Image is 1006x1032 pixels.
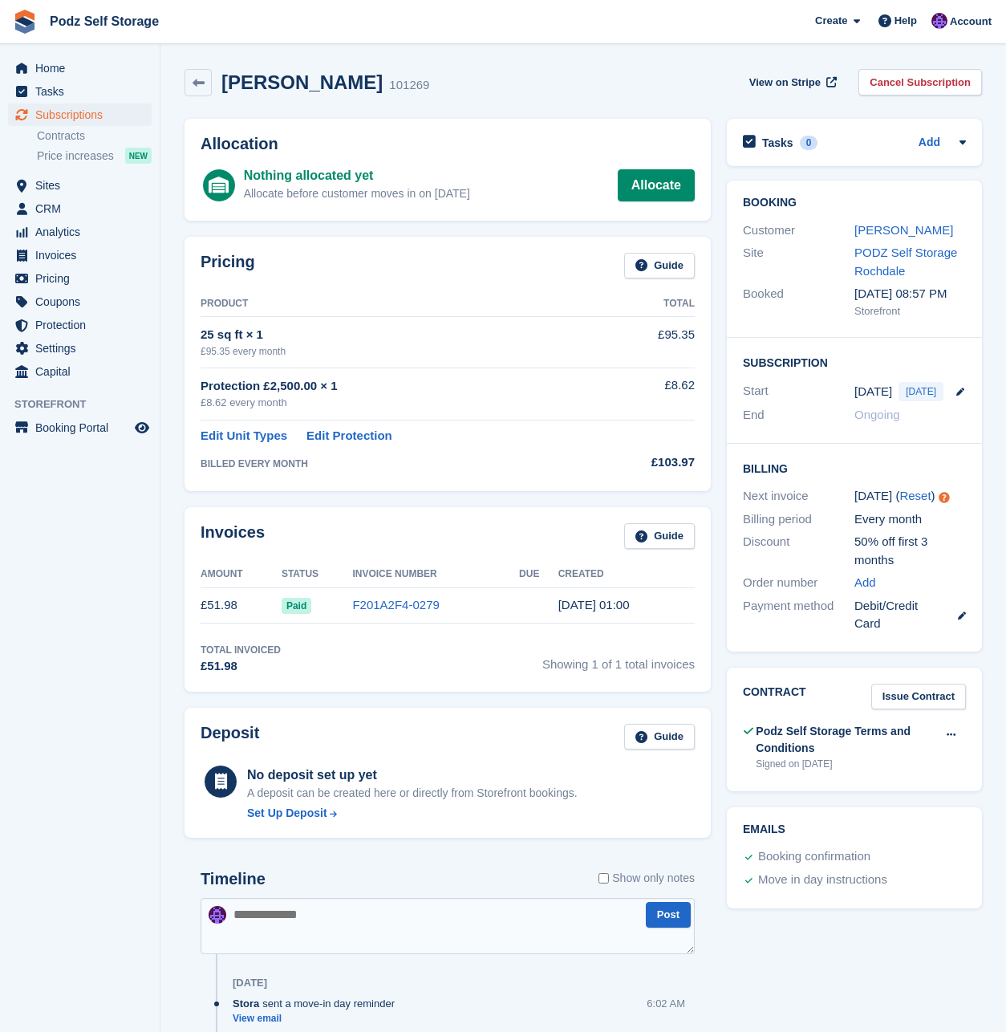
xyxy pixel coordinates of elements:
div: Customer [743,221,854,240]
a: Cancel Subscription [858,69,982,95]
h2: Emails [743,823,966,836]
span: Ongoing [854,408,900,421]
th: Amount [201,562,282,587]
div: Booked [743,285,854,319]
a: Price increases NEW [37,147,152,165]
td: £8.62 [603,368,695,420]
div: £51.98 [201,657,281,676]
a: Edit Protection [306,427,392,445]
h2: [PERSON_NAME] [221,71,383,93]
a: menu [8,197,152,220]
span: CRM [35,197,132,220]
div: Site [743,244,854,280]
th: Status [282,562,353,587]
a: Reset [899,489,931,502]
a: menu [8,57,152,79]
span: Pricing [35,267,132,290]
a: Add [919,134,940,152]
a: Add [854,574,876,592]
button: Post [646,902,691,928]
div: Podz Self Storage Terms and Conditions [756,723,936,757]
h2: Deposit [201,724,259,750]
th: Invoice Number [352,562,519,587]
label: Show only notes [598,870,695,887]
a: PODZ Self Storage Rochdale [854,246,957,278]
span: Price increases [37,148,114,164]
span: Capital [35,360,132,383]
div: £95.35 every month [201,344,603,359]
a: Guide [624,724,695,750]
span: Storefront [14,396,160,412]
div: Start [743,382,854,401]
div: Payment method [743,597,854,633]
div: Move in day instructions [758,871,887,890]
h2: Subscription [743,354,966,370]
h2: Invoices [201,523,265,550]
span: [DATE] [899,382,943,401]
div: [DATE] [233,977,267,989]
div: Signed on [DATE] [756,757,936,771]
time: 2025-08-13 00:00:49 UTC [558,598,630,611]
a: menu [8,360,152,383]
a: [PERSON_NAME] [854,223,953,237]
div: £8.62 every month [201,395,603,411]
a: menu [8,416,152,439]
div: £103.97 [603,453,695,472]
span: Sites [35,174,132,197]
div: Booking confirmation [758,847,870,867]
th: Due [519,562,558,587]
h2: Booking [743,197,966,209]
a: menu [8,291,152,313]
a: menu [8,174,152,197]
th: Created [558,562,695,587]
a: menu [8,337,152,360]
div: Every month [854,510,966,529]
a: menu [8,314,152,336]
th: Product [201,291,603,317]
a: Allocate [618,169,695,201]
span: Protection [35,314,132,336]
div: End [743,406,854,425]
div: Storefront [854,303,966,319]
a: View on Stripe [743,69,840,95]
span: Stora [233,996,259,1011]
input: Show only notes [598,870,609,887]
div: [DATE] 08:57 PM [854,285,966,303]
a: menu [8,80,152,103]
span: Create [815,13,847,29]
td: £51.98 [201,587,282,624]
a: menu [8,221,152,243]
span: View on Stripe [749,75,821,91]
h2: Tasks [762,136,793,150]
a: Guide [624,523,695,550]
div: BILLED EVERY MONTH [201,457,603,471]
div: Total Invoiced [201,643,281,657]
div: Discount [743,533,854,569]
div: Billing period [743,510,854,529]
div: Protection £2,500.00 × 1 [201,377,603,396]
img: stora-icon-8386f47178a22dfd0bd8f6a31ec36ba5ce8667c1dd55bd0f319d3a0aa187defe.svg [13,10,37,34]
span: Settings [35,337,132,360]
a: Guide [624,253,695,279]
div: 0 [800,136,818,150]
th: Total [603,291,695,317]
a: Edit Unit Types [201,427,287,445]
div: [DATE] ( ) [854,487,966,506]
div: 6:02 AM [647,996,685,1011]
span: Paid [282,598,311,614]
div: No deposit set up yet [247,766,578,785]
h2: Allocation [201,135,695,153]
div: 25 sq ft × 1 [201,326,603,344]
span: Home [35,57,132,79]
a: menu [8,104,152,126]
div: Debit/Credit Card [854,597,966,633]
span: Coupons [35,291,132,313]
p: A deposit can be created here or directly from Storefront bookings. [247,785,578,802]
span: Help [894,13,917,29]
div: Next invoice [743,487,854,506]
a: F201A2F4-0279 [352,598,439,611]
div: Order number [743,574,854,592]
div: NEW [125,148,152,164]
div: 50% off first 3 months [854,533,966,569]
div: Set Up Deposit [247,805,327,822]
